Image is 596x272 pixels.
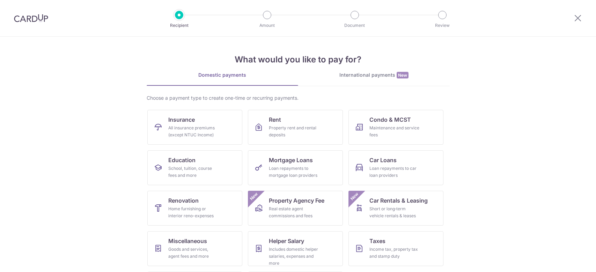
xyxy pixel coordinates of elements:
img: CardUp [14,14,48,22]
a: EducationSchool, tuition, course fees and more [147,150,242,185]
h4: What would you like to pay for? [147,53,450,66]
a: Condo & MCSTMaintenance and service fees [348,110,443,145]
a: InsuranceAll insurance premiums (except NTUC Income) [147,110,242,145]
a: Helper SalaryIncludes domestic helper salaries, expenses and more [248,231,343,266]
span: Condo & MCST [369,115,411,124]
div: Maintenance and service fees [369,124,420,138]
div: Includes domestic helper salaries, expenses and more [269,246,319,267]
span: Education [168,156,196,164]
a: RentProperty rent and rental deposits [248,110,343,145]
span: Car Rentals & Leasing [369,196,428,205]
div: Choose a payment type to create one-time or recurring payments. [147,95,450,101]
a: Car Rentals & LeasingShort or long‑term vehicle rentals & leasesNew [348,191,443,226]
div: Loan repayments to mortgage loan providers [269,165,319,179]
p: Review [417,22,468,29]
p: Recipient [153,22,205,29]
span: Rent [269,115,281,124]
span: Car Loans [369,156,397,164]
div: All insurance premiums (except NTUC Income) [168,124,219,138]
p: Document [329,22,381,29]
a: TaxesIncome tax, property tax and stamp duty [348,231,443,266]
span: Miscellaneous [168,237,207,245]
div: Short or long‑term vehicle rentals & leases [369,205,420,219]
span: Taxes [369,237,385,245]
div: Domestic payments [147,71,298,78]
div: Loan repayments to car loan providers [369,165,420,179]
span: Insurance [168,115,195,124]
span: New [348,191,360,202]
a: Car LoansLoan repayments to car loan providers [348,150,443,185]
a: Mortgage LoansLoan repayments to mortgage loan providers [248,150,343,185]
a: RenovationHome furnishing or interior reno-expenses [147,191,242,226]
span: Helper Salary [269,237,304,245]
span: Mortgage Loans [269,156,313,164]
div: School, tuition, course fees and more [168,165,219,179]
iframe: Opens a widget where you can find more information [551,251,589,269]
span: New [397,72,409,78]
a: Property Agency FeeReal estate agent commissions and feesNew [248,191,343,226]
a: MiscellaneousGoods and services, agent fees and more [147,231,242,266]
span: Renovation [168,196,199,205]
div: International payments [298,71,450,79]
div: Real estate agent commissions and fees [269,205,319,219]
span: Property Agency Fee [269,196,324,205]
p: Amount [241,22,293,29]
div: Income tax, property tax and stamp duty [369,246,420,260]
div: Home furnishing or interior reno-expenses [168,205,219,219]
div: Property rent and rental deposits [269,124,319,138]
div: Goods and services, agent fees and more [168,246,219,260]
span: New [248,191,259,202]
